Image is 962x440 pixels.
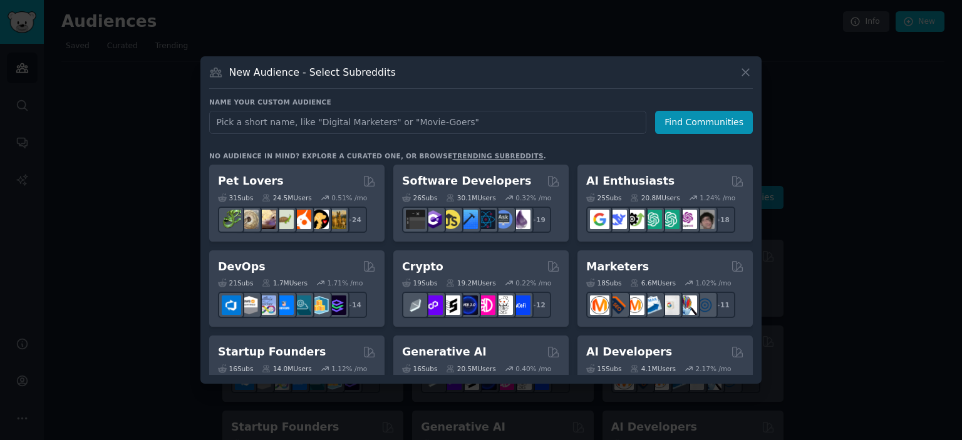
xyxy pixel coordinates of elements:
img: aws_cdk [309,295,329,315]
div: 19.2M Users [446,279,495,287]
div: 1.71 % /mo [328,279,363,287]
img: googleads [660,295,680,315]
h3: Name your custom audience [209,98,753,106]
div: 19 Sub s [402,279,437,287]
img: leopardgeckos [257,210,276,229]
input: Pick a short name, like "Digital Marketers" or "Movie-Goers" [209,111,646,134]
img: 0xPolygon [423,295,443,315]
img: DevOpsLinks [274,295,294,315]
img: ballpython [239,210,259,229]
div: 25 Sub s [586,193,621,202]
img: platformengineering [292,295,311,315]
div: 2.17 % /mo [696,364,732,373]
h2: Marketers [586,259,649,275]
div: + 11 [709,292,735,318]
img: Docker_DevOps [257,295,276,315]
div: 15 Sub s [586,364,621,373]
h2: Generative AI [402,344,487,360]
img: GoogleGeminiAI [590,210,609,229]
img: turtle [274,210,294,229]
div: + 14 [341,292,367,318]
div: 31 Sub s [218,193,253,202]
img: web3 [458,295,478,315]
div: 30.1M Users [446,193,495,202]
div: 0.51 % /mo [331,193,367,202]
div: 20.8M Users [630,193,680,202]
img: azuredevops [222,295,241,315]
h2: Startup Founders [218,344,326,360]
h2: Crypto [402,259,443,275]
div: No audience in mind? Explore a curated one, or browse . [209,151,546,160]
h2: AI Enthusiasts [586,173,675,189]
div: 21 Sub s [218,279,253,287]
img: AWS_Certified_Experts [239,295,259,315]
img: OpenAIDev [678,210,697,229]
div: 18 Sub s [586,279,621,287]
h2: Software Developers [402,173,531,189]
img: chatgpt_promptDesign [643,210,662,229]
div: 1.24 % /mo [700,193,735,202]
h2: Pet Lovers [218,173,284,189]
img: ethfinance [406,295,425,315]
img: herpetology [222,210,241,229]
img: defi_ [511,295,530,315]
img: MarketingResearch [678,295,697,315]
div: 0.40 % /mo [515,364,551,373]
div: + 19 [525,207,551,233]
div: 1.7M Users [262,279,308,287]
div: 1.02 % /mo [696,279,732,287]
img: csharp [423,210,443,229]
div: 16 Sub s [402,364,437,373]
a: trending subreddits [452,152,543,160]
h2: AI Developers [586,344,672,360]
img: software [406,210,425,229]
div: 0.32 % /mo [515,193,551,202]
img: PetAdvice [309,210,329,229]
img: elixir [511,210,530,229]
img: ArtificalIntelligence [695,210,715,229]
div: + 12 [525,292,551,318]
img: Emailmarketing [643,295,662,315]
img: ethstaker [441,295,460,315]
img: dogbreed [327,210,346,229]
div: + 18 [709,207,735,233]
div: 4.1M Users [630,364,676,373]
div: 24.5M Users [262,193,311,202]
img: reactnative [476,210,495,229]
img: bigseo [608,295,627,315]
div: 1.12 % /mo [331,364,367,373]
img: OnlineMarketing [695,295,715,315]
img: iOSProgramming [458,210,478,229]
img: defiblockchain [476,295,495,315]
img: AskComputerScience [494,210,513,229]
img: DeepSeek [608,210,627,229]
div: 20.5M Users [446,364,495,373]
div: 6.6M Users [630,279,676,287]
h3: New Audience - Select Subreddits [229,66,396,79]
h2: DevOps [218,259,266,275]
img: content_marketing [590,295,609,315]
img: AItoolsCatalog [625,210,644,229]
img: CryptoNews [494,295,513,315]
img: cockatiel [292,210,311,229]
div: + 24 [341,207,367,233]
img: PlatformEngineers [327,295,346,315]
div: 14.0M Users [262,364,311,373]
button: Find Communities [655,111,753,134]
img: chatgpt_prompts_ [660,210,680,229]
img: learnjavascript [441,210,460,229]
div: 26 Sub s [402,193,437,202]
div: 16 Sub s [218,364,253,373]
img: AskMarketing [625,295,644,315]
div: 0.22 % /mo [515,279,551,287]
